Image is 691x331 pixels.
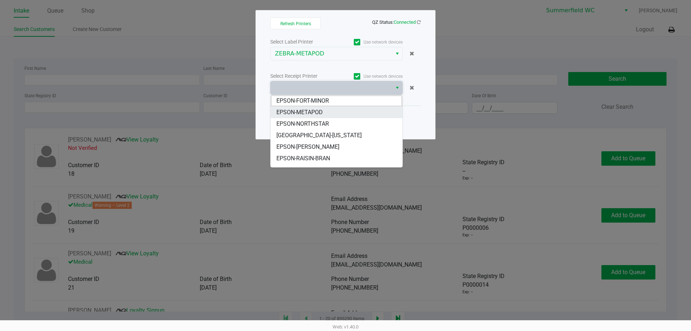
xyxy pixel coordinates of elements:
span: [GEOGRAPHIC_DATA]-[US_STATE] [276,131,362,140]
label: Use network devices [337,73,403,80]
span: EPSON-[PERSON_NAME] [276,166,339,174]
span: EPSON-[PERSON_NAME] [276,143,339,151]
div: Select Label Printer [270,38,337,46]
span: EPSON-RAISIN-BRAN [276,154,330,163]
button: Select [392,81,402,94]
span: EPSON-FORT-MINOR [276,97,329,105]
div: Select Receipt Printer [270,72,337,80]
span: Refresh Printers [280,21,311,26]
button: Select [392,47,402,60]
label: Use network devices [337,39,403,45]
span: Web: v1.40.0 [333,324,358,330]
button: Refresh Printers [270,18,321,29]
span: EPSON-METAPOD [276,108,323,117]
span: Connected [394,19,416,25]
span: ZEBRA-METAPOD [275,49,388,58]
span: QZ Status: [372,19,421,25]
span: EPSON-NORTHSTAR [276,120,329,128]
